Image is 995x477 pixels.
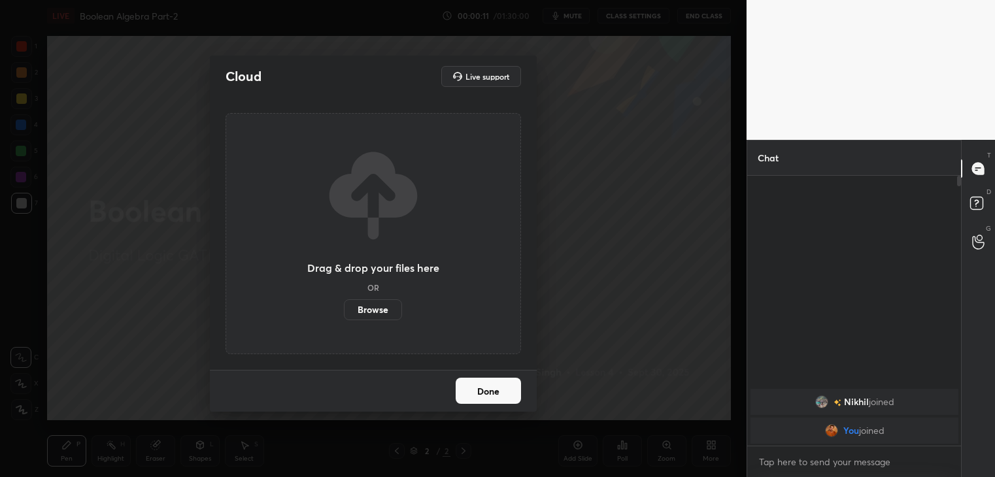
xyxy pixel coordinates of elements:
button: Done [456,378,521,404]
p: Chat [747,140,789,175]
img: 5786bad726924fb0bb2bae2edf64aade.jpg [824,424,837,437]
h5: OR [367,284,379,291]
span: joined [858,425,884,436]
p: D [987,187,991,197]
h3: Drag & drop your files here [307,263,439,273]
img: no-rating-badge.077c3623.svg [833,399,841,406]
span: You [843,425,858,436]
p: G [986,223,991,233]
img: b4ef26f7351f446390615c3adf15b30c.jpg [815,395,828,408]
h5: Live support [465,73,509,80]
p: T [987,150,991,160]
span: joined [868,397,894,407]
div: grid [747,386,962,446]
h2: Cloud [226,68,261,85]
span: Nikhil [843,397,868,407]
